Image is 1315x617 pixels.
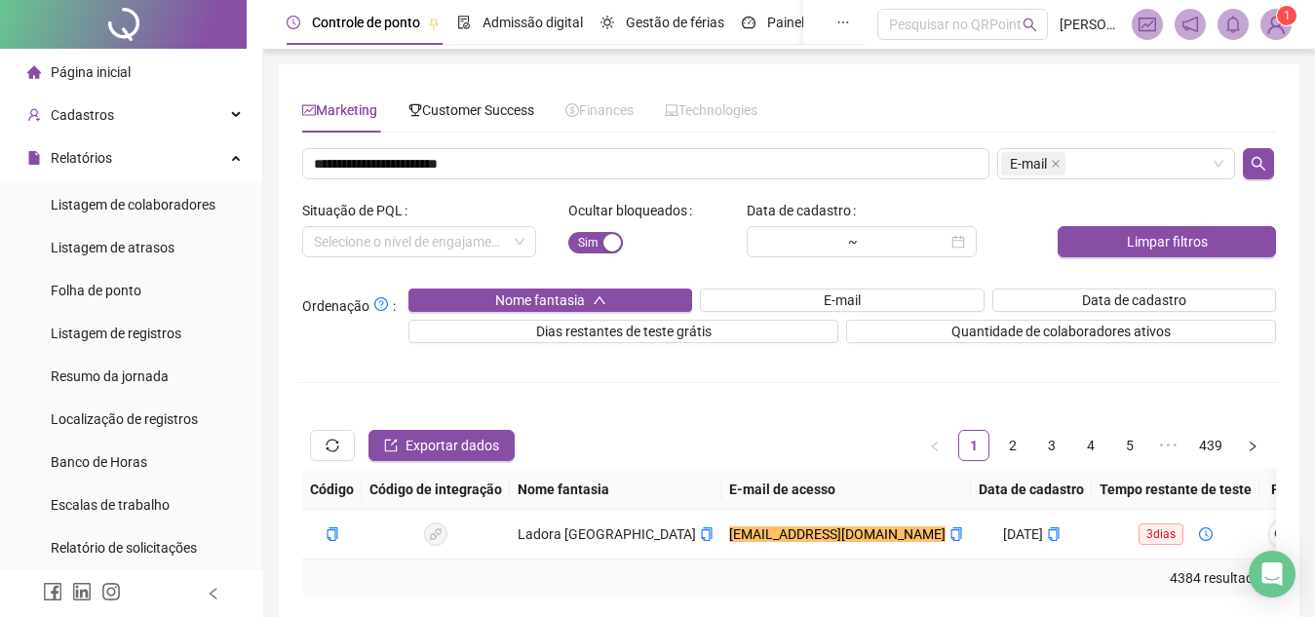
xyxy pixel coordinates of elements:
[302,103,316,117] span: fund
[1139,523,1183,545] span: 3 dias
[1123,519,1228,550] button: 3diasclock-circle
[428,18,440,29] span: pushpin
[1193,431,1228,460] a: 439
[1127,231,1208,252] span: Limpar filtros
[1047,527,1061,541] span: copy
[665,102,757,118] span: Technologies
[836,16,850,29] span: ellipsis
[51,454,147,470] span: Banco de Horas
[1153,430,1184,461] span: •••
[1249,551,1296,598] div: Open Intercom Messenger
[362,469,510,510] th: Código de integração
[1003,526,1061,542] span: [DATE]
[929,441,941,452] span: left
[565,103,579,117] span: dollar
[1092,469,1259,510] th: Tempo restante de teste
[1047,523,1061,545] button: copiar
[959,431,988,460] a: 1
[406,435,499,456] span: Exportar dados
[949,527,963,541] span: copy
[302,469,362,510] th: Código
[665,103,678,117] span: laptop
[1237,430,1268,461] li: Próxima página
[310,567,1268,589] div: 4384 resultados
[1060,14,1120,35] span: [PERSON_NAME]
[51,240,174,255] span: Listagem de atrasos
[1251,156,1266,172] span: search
[510,469,721,510] th: Nome fantasia
[700,527,714,541] span: copy
[384,439,398,452] span: export
[51,64,131,80] span: Página inicial
[310,430,355,461] button: sync
[369,292,393,316] button: Ordenação:
[747,195,864,226] label: Data de cadastro
[1181,16,1199,33] span: notification
[742,16,755,29] span: dashboard
[1036,430,1067,461] li: 3
[919,430,950,461] button: left
[1075,430,1106,461] li: 4
[593,293,606,307] span: up
[951,321,1171,342] span: Quantidade de colaboradores ativos
[43,582,62,601] span: facebook
[302,195,415,226] label: Situação de PQL
[51,540,197,556] span: Relatório de solicitações
[600,16,614,29] span: sun
[408,289,692,312] button: Nome fantasiaup
[51,283,141,298] span: Folha de ponto
[721,469,971,510] th: E-mail de acesso
[568,195,700,226] label: Ocultar bloqueados
[72,582,92,601] span: linkedin
[287,16,300,29] span: clock-circle
[998,431,1027,460] a: 2
[27,108,41,122] span: user-add
[1076,431,1105,460] a: 4
[1284,9,1291,22] span: 1
[1267,528,1300,539] span: 60%
[51,326,181,341] span: Listagem de registros
[767,15,843,30] span: Painel do DP
[27,151,41,165] span: file
[408,103,422,117] span: trophy
[326,527,339,541] span: copy
[1224,16,1242,33] span: bell
[997,430,1028,461] li: 2
[302,292,396,317] span: Ordenação :
[1237,430,1268,461] button: right
[1192,430,1229,461] li: 439
[518,526,696,542] span: Ladora [GEOGRAPHIC_DATA]
[374,297,388,311] span: question-circle
[1023,18,1037,32] span: search
[51,150,112,166] span: Relatórios
[51,197,215,212] span: Listagem de colaboradores
[1139,16,1156,33] span: fund
[1051,159,1061,169] span: close
[51,107,114,123] span: Cadastros
[483,15,583,30] span: Admissão digital
[840,235,866,249] div: ~
[1114,430,1145,461] li: 5
[536,321,712,342] span: Dias restantes de teste grátis
[1247,441,1258,452] span: right
[207,587,220,600] span: left
[1259,469,1308,510] th: PQL
[326,523,339,545] button: copiar
[1153,430,1184,461] li: 5 próximas páginas
[408,320,838,343] button: Dias restantes de teste grátis
[408,102,534,118] span: Customer Success
[495,289,585,311] span: Nome fantasia
[1082,289,1186,311] span: Data de cadastro
[1058,226,1276,257] button: Limpar filtros
[824,289,861,311] span: E-mail
[992,289,1276,312] button: Data de cadastro
[51,497,170,513] span: Escalas de trabalho
[1037,431,1066,460] a: 3
[919,430,950,461] li: Página anterior
[1001,152,1065,175] span: E-mail
[302,102,377,118] span: Marketing
[700,523,714,545] button: copiar
[729,526,946,542] mark: [EMAIL_ADDRESS][DOMAIN_NAME]
[700,289,984,312] button: E-mail
[626,15,724,30] span: Gestão de férias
